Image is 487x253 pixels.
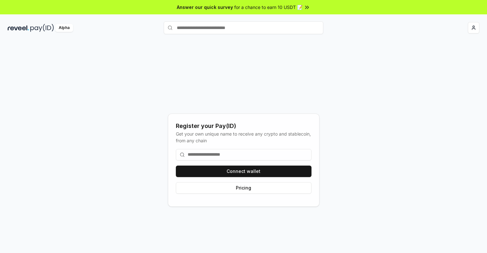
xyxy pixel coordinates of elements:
div: Register your Pay(ID) [176,122,311,130]
button: Pricing [176,182,311,194]
img: reveel_dark [8,24,29,32]
div: Alpha [55,24,73,32]
div: Get your own unique name to receive any crypto and stablecoin, from any chain [176,130,311,144]
span: for a chance to earn 10 USDT 📝 [234,4,303,11]
img: pay_id [30,24,54,32]
span: Answer our quick survey [177,4,233,11]
button: Connect wallet [176,166,311,177]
